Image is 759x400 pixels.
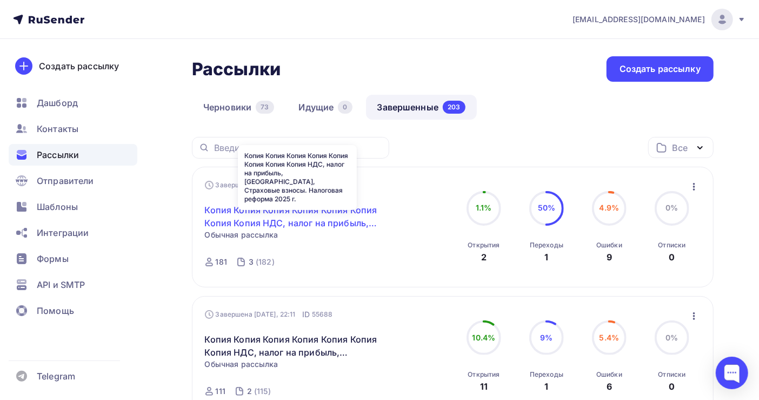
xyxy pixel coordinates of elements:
[9,170,137,192] a: Отправители
[673,141,688,154] div: Все
[530,241,563,250] div: Переходы
[192,58,281,80] h2: Рассылки
[544,251,548,264] div: 1
[205,333,390,359] a: Копия Копия Копия Копия Копия Копия Копия НДС, налог на прибыль, [GEOGRAPHIC_DATA], Страховые взн...
[538,203,555,212] span: 50%
[607,380,612,393] div: 6
[9,92,137,114] a: Дашборд
[665,203,678,212] span: 0%
[600,333,620,342] span: 5.4%
[246,383,272,400] a: 2 (115)
[205,359,278,370] span: Обычная рассылка
[669,380,675,393] div: 0
[669,251,675,264] div: 0
[205,180,330,191] div: Завершена [DATE], 4:10
[37,252,69,265] span: Формы
[658,370,686,379] div: Отписки
[37,278,85,291] span: API и SMTP
[216,257,227,267] div: 181
[214,142,383,154] input: Введите название рассылки
[9,196,137,218] a: Шаблоны
[366,95,477,120] a: Завершенные203
[37,304,74,317] span: Помощь
[302,309,310,320] span: ID
[443,101,465,114] div: 203
[480,380,488,393] div: 11
[572,14,705,25] span: [EMAIL_ADDRESS][DOMAIN_NAME]
[254,386,271,397] div: (115)
[596,241,622,250] div: Ошибки
[648,137,714,158] button: Все
[620,63,701,75] div: Создать рассылку
[9,248,137,270] a: Формы
[572,9,746,30] a: [EMAIL_ADDRESS][DOMAIN_NAME]
[312,309,333,320] span: 55688
[37,122,78,135] span: Контакты
[37,370,75,383] span: Telegram
[238,145,357,210] div: Копия Копия Копия Копия Копия Копия Копия Копия НДС, налог на прибыль, [GEOGRAPHIC_DATA], Страхов...
[37,96,78,109] span: Дашборд
[256,101,274,114] div: 73
[476,203,492,212] span: 1.1%
[658,241,686,250] div: Отписки
[468,241,500,250] div: Открытия
[37,148,79,161] span: Рассылки
[37,200,78,213] span: Шаблоны
[665,333,678,342] span: 0%
[607,251,612,264] div: 9
[205,229,278,240] span: Обычная рассылка
[37,174,94,187] span: Отправители
[9,144,137,166] a: Рассылки
[249,257,254,267] div: 3
[530,370,563,379] div: Переходы
[205,204,390,229] a: Копия Копия Копия Копия Копия Копия Копия Копия НДС, налог на прибыль, [GEOGRAPHIC_DATA], Страхов...
[205,309,333,320] div: Завершена [DATE], 22:11
[247,386,252,397] div: 2
[596,370,622,379] div: Ошибки
[256,257,275,267] div: (182)
[481,251,487,264] div: 2
[39,60,119,73] div: Создать рассылку
[600,203,620,212] span: 4.9%
[468,370,500,379] div: Открытия
[338,101,352,114] div: 0
[9,118,137,140] a: Контакты
[540,333,552,342] span: 9%
[192,95,285,120] a: Черновики73
[472,333,496,342] span: 10.4%
[37,226,89,239] span: Интеграции
[216,386,225,397] div: 111
[544,380,548,393] div: 1
[248,253,276,271] a: 3 (182)
[288,95,364,120] a: Идущие0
